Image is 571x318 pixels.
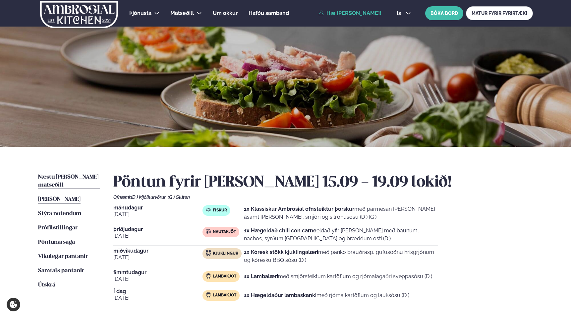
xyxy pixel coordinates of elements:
span: þriðjudagur [113,227,202,232]
a: Samtals pantanir [38,267,84,275]
a: Hæ [PERSON_NAME]! [318,10,381,16]
strong: 1x Hægeldaður lambaskanki [244,292,316,298]
a: Prófílstillingar [38,224,78,232]
strong: 1x Kóresk stökk kjúklingalæri [244,249,318,255]
a: Um okkur [213,9,238,17]
span: Í dag [113,289,202,294]
span: Útskrá [38,282,55,288]
span: Stýra notendum [38,211,82,216]
p: með parmesan [PERSON_NAME] ásamt [PERSON_NAME], smjöri og sítrónusósu (D ) (G ) [244,205,438,221]
span: mánudagur [113,205,202,210]
img: Lamb.svg [206,292,211,297]
p: með panko brauðrasp, gufusoðnu hrísgrjónum og kóresku BBQ sósu (D ) [244,248,438,264]
span: is [397,11,403,16]
strong: 1x Klassískur Ambrosial ofnsteiktur þorskur [244,206,354,212]
span: [DATE] [113,294,202,302]
span: Kjúklingur [213,251,238,256]
a: [PERSON_NAME] [38,196,81,203]
span: [DATE] [113,254,202,262]
a: Hafðu samband [249,9,289,17]
span: Fiskur [213,208,227,213]
a: Þjónusta [129,9,151,17]
a: Matseðill [170,9,194,17]
a: Næstu [PERSON_NAME] matseðill [38,173,100,189]
p: með smjörsteiktum kartöflum og rjómalagaðri sveppasósu (D ) [244,273,432,280]
img: logo [39,1,119,28]
span: Lambakjöt [213,293,236,298]
span: [DATE] [113,232,202,240]
span: [DATE] [113,210,202,218]
img: beef.svg [206,229,211,234]
strong: 1x Hægeldað chili con carne [244,227,316,234]
span: [DATE] [113,275,202,283]
a: MATUR FYRIR FYRIRTÆKI [466,6,533,20]
span: Lambakjöt [213,274,236,279]
span: Nautakjöt [213,229,236,235]
span: (G ) Glúten [168,195,190,200]
a: Cookie settings [7,298,20,311]
a: Stýra notendum [38,210,82,218]
div: Ofnæmi: [113,195,533,200]
span: Prófílstillingar [38,225,78,231]
span: fimmtudagur [113,270,202,275]
img: fish.svg [206,207,211,212]
span: [PERSON_NAME] [38,197,81,202]
span: Matseðill [170,10,194,16]
p: með rjóma kartöflum og lauksósu (D ) [244,291,409,299]
a: Útskrá [38,281,55,289]
h2: Pöntun fyrir [PERSON_NAME] 15.09 - 19.09 lokið! [113,173,533,192]
span: Samtals pantanir [38,268,84,274]
a: Vikulegar pantanir [38,253,88,261]
span: (D ) Mjólkurvörur , [131,195,168,200]
a: Pöntunarsaga [38,238,75,246]
span: Um okkur [213,10,238,16]
span: miðvikudagur [113,248,202,254]
span: Hafðu samband [249,10,289,16]
span: Vikulegar pantanir [38,254,88,259]
strong: 1x Lambalæri [244,273,278,279]
img: Lamb.svg [206,273,211,278]
span: Þjónusta [129,10,151,16]
span: Pöntunarsaga [38,239,75,245]
button: BÓKA BORÐ [425,6,463,20]
button: is [391,11,416,16]
p: eldað yfir [PERSON_NAME] með baunum, nachos, sýrðum [GEOGRAPHIC_DATA] og bræddum osti (D ) [244,227,438,243]
img: chicken.svg [206,250,211,256]
span: Næstu [PERSON_NAME] matseðill [38,174,98,188]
